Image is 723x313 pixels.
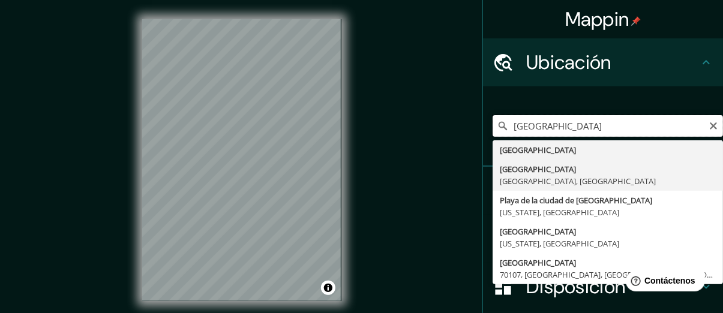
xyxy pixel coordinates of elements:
font: Ubicación [526,50,611,75]
font: Playa de la ciudad de [GEOGRAPHIC_DATA] [500,195,652,206]
div: Estilo [483,215,723,263]
button: Activar o desactivar atribución [321,281,335,295]
font: [GEOGRAPHIC_DATA], [GEOGRAPHIC_DATA] [500,176,656,186]
button: Claro [709,119,718,131]
font: [GEOGRAPHIC_DATA] [500,145,576,155]
canvas: Mapa [142,19,341,301]
font: Mappin [565,7,629,32]
input: Elige tu ciudad o zona [493,115,723,137]
font: [GEOGRAPHIC_DATA] [500,226,576,237]
font: [GEOGRAPHIC_DATA] [500,164,576,174]
img: pin-icon.png [631,16,641,26]
div: Disposición [483,263,723,311]
font: [US_STATE], [GEOGRAPHIC_DATA] [500,207,619,218]
font: Disposición [526,274,625,299]
font: [GEOGRAPHIC_DATA] [500,257,576,268]
div: Patas [483,167,723,215]
iframe: Lanzador de widgets de ayuda [616,266,710,300]
font: [US_STATE], [GEOGRAPHIC_DATA] [500,238,619,249]
div: Ubicación [483,38,723,86]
